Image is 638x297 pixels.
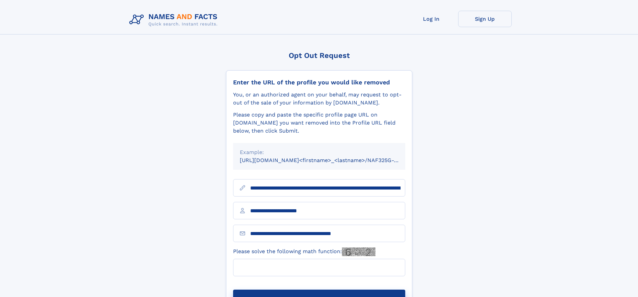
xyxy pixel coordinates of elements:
div: You, or an authorized agent on your behalf, may request to opt-out of the sale of your informatio... [233,91,405,107]
label: Please solve the following math function: [233,247,375,256]
a: Log In [405,11,458,27]
small: [URL][DOMAIN_NAME]<firstname>_<lastname>/NAF325G-xxxxxxxx [240,157,418,163]
div: Enter the URL of the profile you would like removed [233,79,405,86]
div: Opt Out Request [226,51,412,60]
div: Please copy and paste the specific profile page URL on [DOMAIN_NAME] you want removed into the Pr... [233,111,405,135]
img: Logo Names and Facts [127,11,223,29]
div: Example: [240,148,399,156]
a: Sign Up [458,11,512,27]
